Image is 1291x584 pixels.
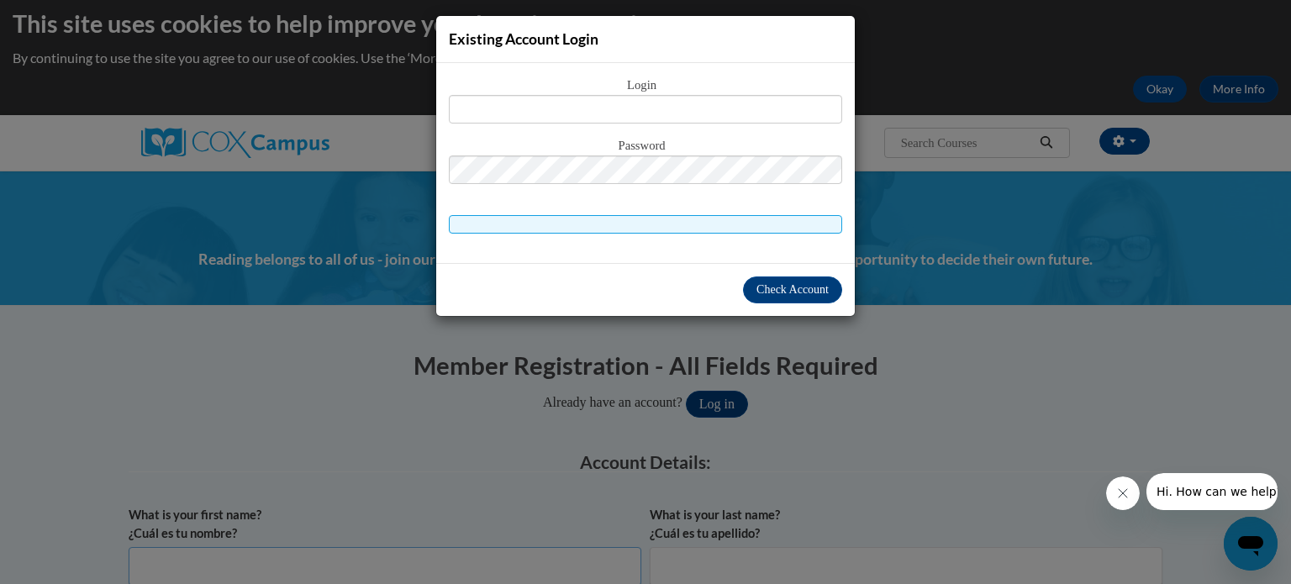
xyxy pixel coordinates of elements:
[743,276,842,303] button: Check Account
[1146,473,1278,510] iframe: Message from company
[756,283,829,296] span: Check Account
[449,76,842,95] span: Login
[449,30,598,48] span: Existing Account Login
[1106,476,1140,510] iframe: Close message
[10,12,136,25] span: Hi. How can we help?
[449,137,842,155] span: Password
